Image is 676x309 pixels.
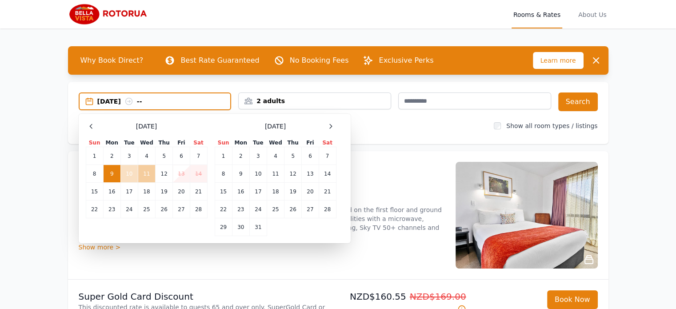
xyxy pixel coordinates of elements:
th: Mon [232,139,249,147]
td: 1 [215,147,232,165]
span: [DATE] [136,122,157,131]
td: 29 [215,218,232,236]
td: 30 [232,218,249,236]
td: 11 [138,165,155,183]
td: 27 [302,201,319,218]
td: 9 [232,165,249,183]
td: 23 [103,201,120,218]
div: Show more > [79,243,445,252]
td: 22 [86,201,103,218]
td: 28 [319,201,336,218]
th: Sun [86,139,103,147]
p: Super Gold Card Discount [79,290,335,303]
td: 21 [319,183,336,201]
td: 25 [267,201,284,218]
td: 25 [138,201,155,218]
p: Best Rate Guaranteed [180,55,259,66]
th: Tue [120,139,138,147]
td: 2 [232,147,249,165]
td: 16 [103,183,120,201]
td: 24 [249,201,267,218]
td: 1 [86,147,103,165]
label: Show all room types / listings [506,122,597,129]
div: [DATE] -- [97,97,231,106]
th: Fri [173,139,190,147]
td: 3 [120,147,138,165]
td: 13 [173,165,190,183]
p: No Booking Fees [290,55,349,66]
td: 17 [120,183,138,201]
td: 26 [156,201,173,218]
td: 31 [249,218,267,236]
td: 6 [173,147,190,165]
td: 20 [173,183,190,201]
span: [DATE] [265,122,286,131]
th: Sat [319,139,336,147]
div: 2 adults [239,96,391,105]
button: Search [558,92,598,111]
th: Thu [284,139,302,147]
td: 15 [86,183,103,201]
th: Tue [249,139,267,147]
td: 2 [103,147,120,165]
td: 8 [215,165,232,183]
span: Why Book Direct? [73,52,151,69]
td: 11 [267,165,284,183]
span: Learn more [533,52,584,69]
td: 19 [156,183,173,201]
th: Thu [156,139,173,147]
td: 16 [232,183,249,201]
td: 17 [249,183,267,201]
td: 27 [173,201,190,218]
td: 18 [138,183,155,201]
td: 21 [190,183,207,201]
td: 14 [190,165,207,183]
td: 28 [190,201,207,218]
th: Sun [215,139,232,147]
td: 10 [120,165,138,183]
td: 26 [284,201,302,218]
td: 14 [319,165,336,183]
td: 7 [190,147,207,165]
td: 15 [215,183,232,201]
td: 10 [249,165,267,183]
th: Sat [190,139,207,147]
button: Book Now [547,290,598,309]
p: Exclusive Perks [379,55,433,66]
td: 12 [284,165,302,183]
td: 13 [302,165,319,183]
td: 19 [284,183,302,201]
td: 22 [215,201,232,218]
td: 6 [302,147,319,165]
td: 18 [267,183,284,201]
td: 9 [103,165,120,183]
th: Fri [302,139,319,147]
th: Mon [103,139,120,147]
td: 20 [302,183,319,201]
td: 23 [232,201,249,218]
th: Wed [267,139,284,147]
td: 24 [120,201,138,218]
td: 5 [156,147,173,165]
span: NZD$169.00 [410,291,466,302]
td: 7 [319,147,336,165]
td: 4 [267,147,284,165]
td: 12 [156,165,173,183]
td: 8 [86,165,103,183]
td: 4 [138,147,155,165]
td: 3 [249,147,267,165]
td: 5 [284,147,302,165]
img: Bella Vista Rotorua [68,4,153,25]
th: Wed [138,139,155,147]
